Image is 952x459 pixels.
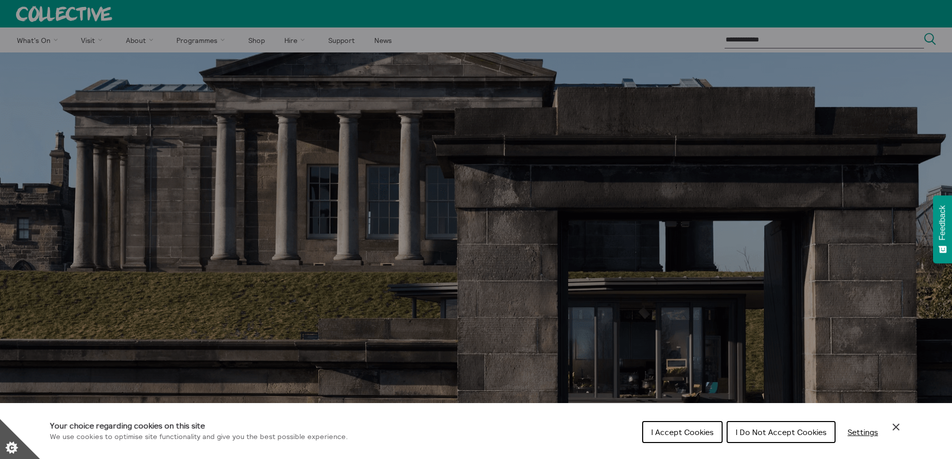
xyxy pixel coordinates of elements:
[50,420,348,432] h1: Your choice regarding cookies on this site
[651,427,714,437] span: I Accept Cookies
[848,427,878,437] span: Settings
[840,422,886,442] button: Settings
[736,427,827,437] span: I Do Not Accept Cookies
[727,421,836,443] button: I Do Not Accept Cookies
[938,205,947,240] span: Feedback
[50,432,348,443] p: We use cookies to optimise site functionality and give you the best possible experience.
[642,421,723,443] button: I Accept Cookies
[890,421,902,433] button: Close Cookie Control
[933,195,952,263] button: Feedback - Show survey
